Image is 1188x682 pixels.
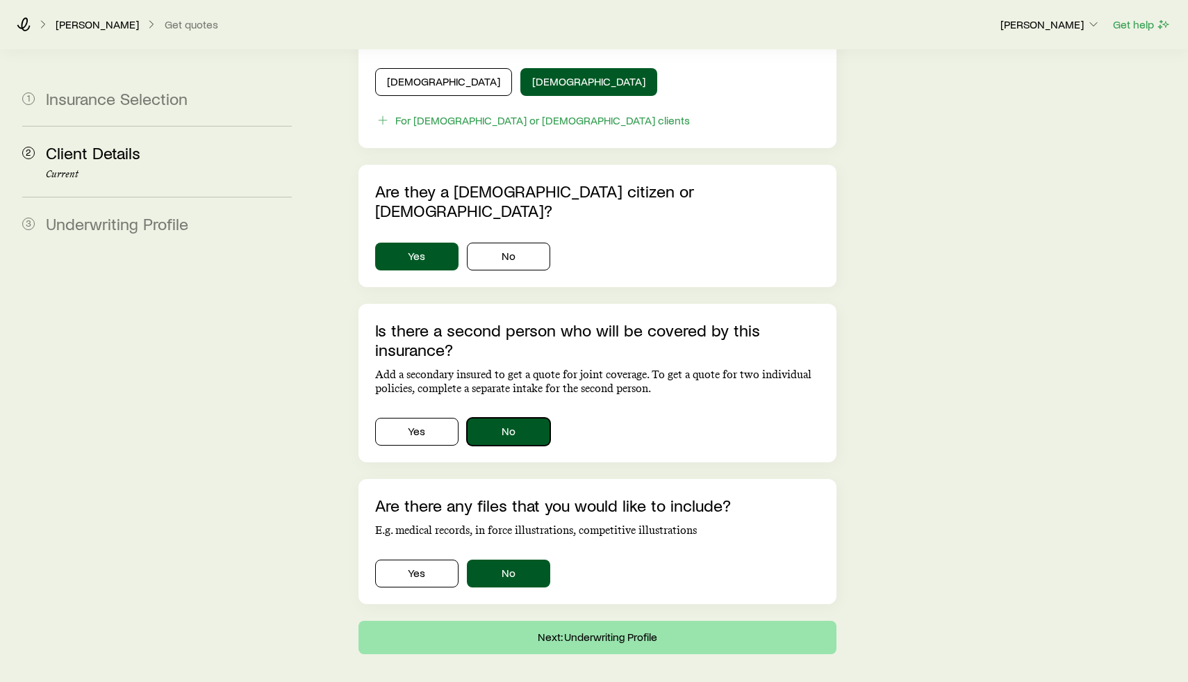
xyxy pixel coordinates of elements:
[467,418,550,446] button: No
[375,418,459,446] button: Yes
[22,218,35,230] span: 3
[467,243,550,270] button: No
[375,181,820,220] p: Are they a [DEMOGRAPHIC_DATA] citizen or [DEMOGRAPHIC_DATA]?
[1112,17,1171,33] button: Get help
[375,523,820,537] p: E.g. medical records, in force illustrations, competitive illustrations
[375,560,459,587] button: Yes
[467,560,550,587] button: No
[46,143,140,163] span: Client Details
[22,92,35,105] span: 1
[375,243,459,270] button: Yes
[46,88,188,108] span: Insurance Selection
[1000,17,1100,31] p: [PERSON_NAME]
[375,113,691,129] button: For [DEMOGRAPHIC_DATA] or [DEMOGRAPHIC_DATA] clients
[46,213,188,234] span: Underwriting Profile
[395,113,690,127] div: For [DEMOGRAPHIC_DATA] or [DEMOGRAPHIC_DATA] clients
[56,17,139,31] p: [PERSON_NAME]
[164,18,219,31] button: Get quotes
[46,169,292,180] p: Current
[520,68,657,96] button: [DEMOGRAPHIC_DATA]
[375,368,820,396] p: Add a secondary insured to get a quote for joint coverage. To get a quote for two individual poli...
[375,320,820,359] p: Is there a second person who will be covered by this insurance?
[375,68,512,96] button: [DEMOGRAPHIC_DATA]
[1000,17,1101,33] button: [PERSON_NAME]
[358,621,836,654] button: Next: Underwriting Profile
[22,147,35,159] span: 2
[375,496,820,515] p: Are there any files that you would like to include?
